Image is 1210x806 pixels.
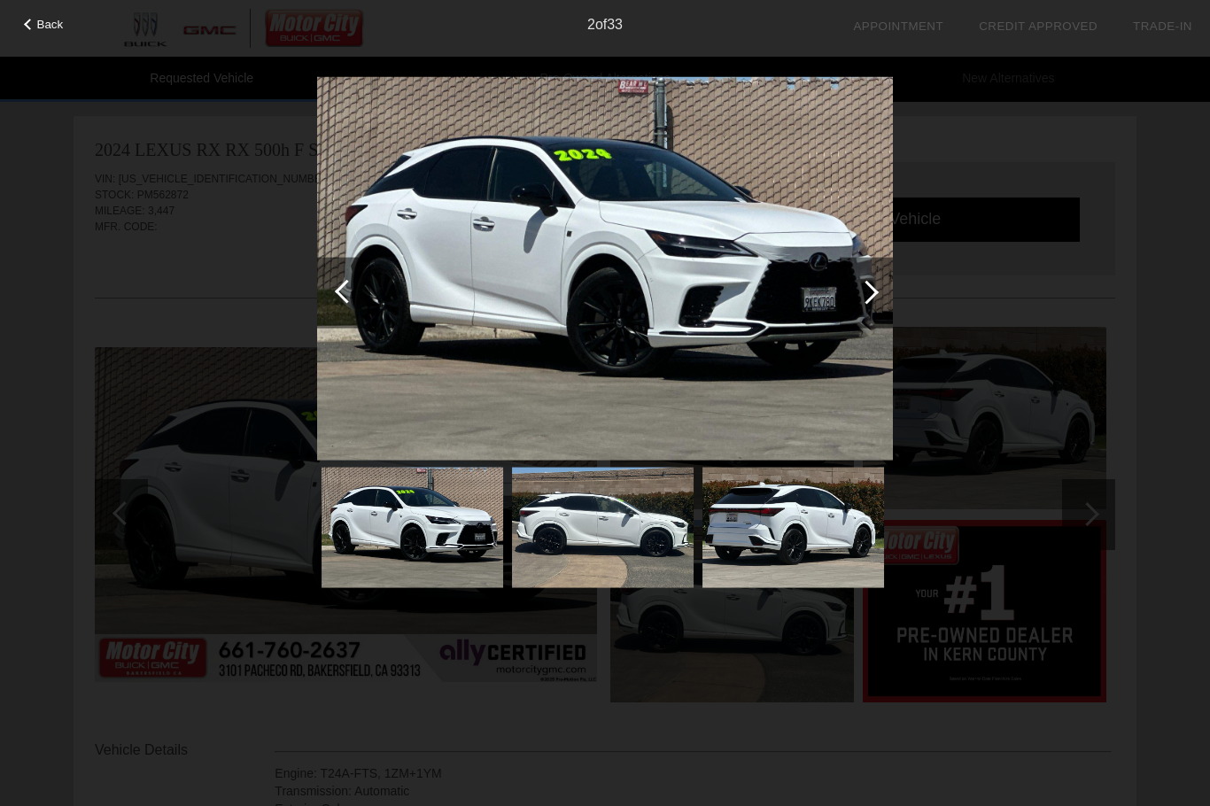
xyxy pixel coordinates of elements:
img: 3c1db9c3ecff77d4ccfa2a962e1d8527x.jpg [512,467,694,588]
a: Trade-In [1133,19,1192,33]
span: 33 [607,17,623,32]
a: Credit Approved [979,19,1098,33]
span: 2 [587,17,595,32]
span: Back [37,18,64,31]
a: Appointment [853,19,943,33]
img: eaa902ce46aea5bf5684578fedbe048dx.jpg [702,467,884,588]
img: 6d861c2900ffefdfcc3d4abd82627fecx.jpg [317,76,893,460]
img: 6d861c2900ffefdfcc3d4abd82627fecx.jpg [322,467,503,588]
